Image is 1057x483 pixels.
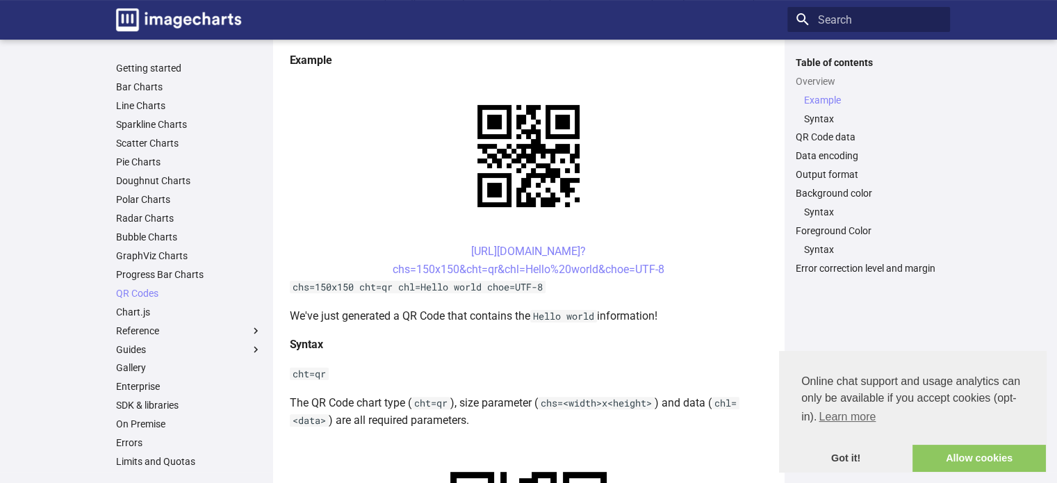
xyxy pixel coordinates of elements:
[530,310,597,322] code: Hello world
[290,281,546,293] code: chs=150x150 cht=qr chl=Hello world choe=UTF-8
[116,118,262,131] a: Sparkline Charts
[116,8,241,31] img: logo
[796,187,942,199] a: Background color
[796,131,942,143] a: QR Code data
[116,137,262,149] a: Scatter Charts
[116,399,262,411] a: SDK & libraries
[116,361,262,374] a: Gallery
[804,113,942,125] a: Syntax
[116,287,262,300] a: QR Codes
[290,368,329,380] code: cht=qr
[116,343,262,356] label: Guides
[779,445,912,473] a: dismiss cookie message
[804,94,942,106] a: Example
[116,62,262,74] a: Getting started
[787,56,950,69] label: Table of contents
[116,231,262,243] a: Bubble Charts
[796,243,942,256] nav: Foreground Color
[116,418,262,430] a: On Premise
[453,81,604,231] img: chart
[290,51,768,69] h4: Example
[116,455,262,468] a: Limits and Quotas
[290,307,768,325] p: We've just generated a QR Code that contains the information!
[912,445,1046,473] a: allow cookies
[787,7,950,32] input: Search
[796,149,942,162] a: Data encoding
[116,212,262,224] a: Radar Charts
[779,351,1046,472] div: cookieconsent
[796,206,942,218] nav: Background color
[393,245,664,276] a: [URL][DOMAIN_NAME]?chs=150x150&cht=qr&chl=Hello%20world&choe=UTF-8
[801,373,1024,427] span: Online chat support and usage analytics can only be available if you accept cookies (opt-in).
[116,380,262,393] a: Enterprise
[110,3,247,37] a: Image-Charts documentation
[538,397,655,409] code: chs=<width>x<height>
[290,336,768,354] h4: Syntax
[796,168,942,181] a: Output format
[116,99,262,112] a: Line Charts
[804,206,942,218] a: Syntax
[116,436,262,449] a: Errors
[411,397,450,409] code: cht=qr
[116,156,262,168] a: Pie Charts
[116,306,262,318] a: Chart.js
[116,249,262,262] a: GraphViz Charts
[796,94,942,125] nav: Overview
[796,75,942,88] a: Overview
[804,243,942,256] a: Syntax
[787,56,950,275] nav: Table of contents
[116,193,262,206] a: Polar Charts
[817,407,878,427] a: learn more about cookies
[116,174,262,187] a: Doughnut Charts
[116,268,262,281] a: Progress Bar Charts
[796,224,942,237] a: Foreground Color
[116,325,262,337] label: Reference
[116,81,262,93] a: Bar Charts
[796,262,942,275] a: Error correction level and margin
[290,394,768,429] p: The QR Code chart type ( ), size parameter ( ) and data ( ) are all required parameters.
